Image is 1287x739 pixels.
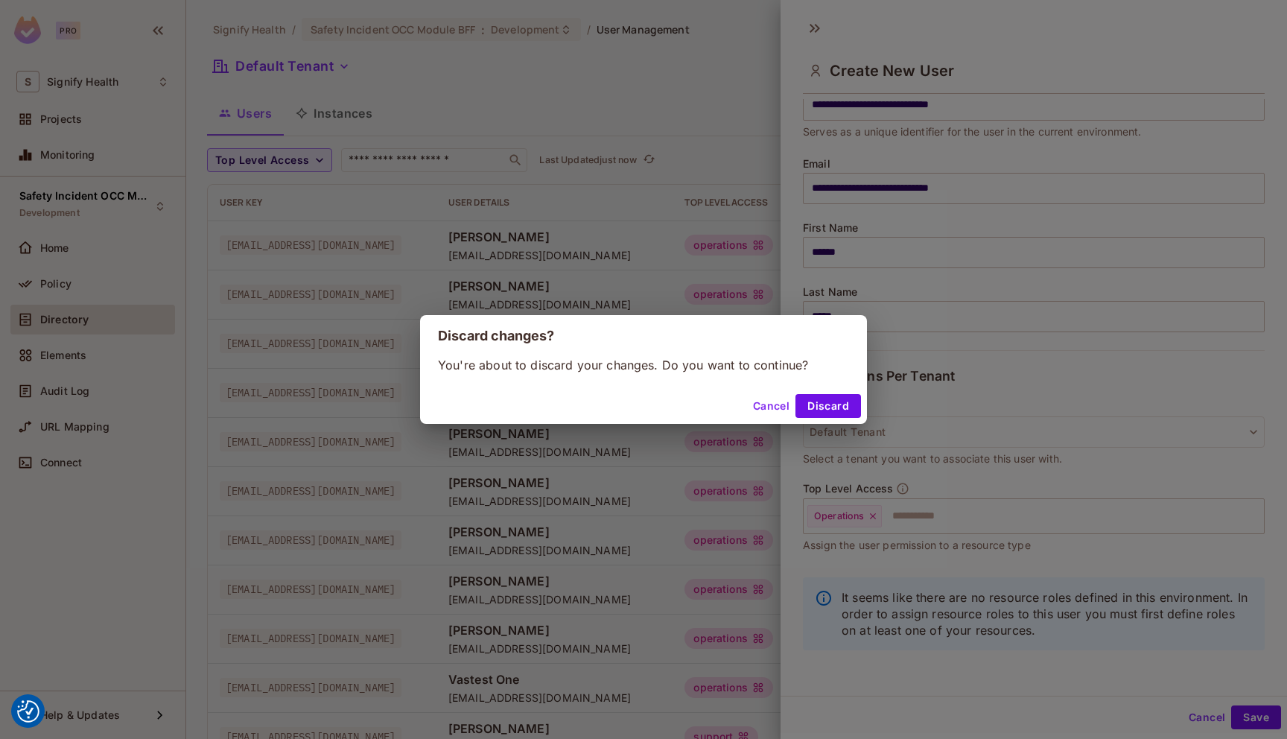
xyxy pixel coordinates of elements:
button: Cancel [747,394,795,418]
p: You're about to discard your changes. Do you want to continue? [438,357,849,373]
h2: Discard changes? [420,315,867,357]
img: Revisit consent button [17,700,39,723]
button: Discard [795,394,861,418]
button: Consent Preferences [17,700,39,723]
